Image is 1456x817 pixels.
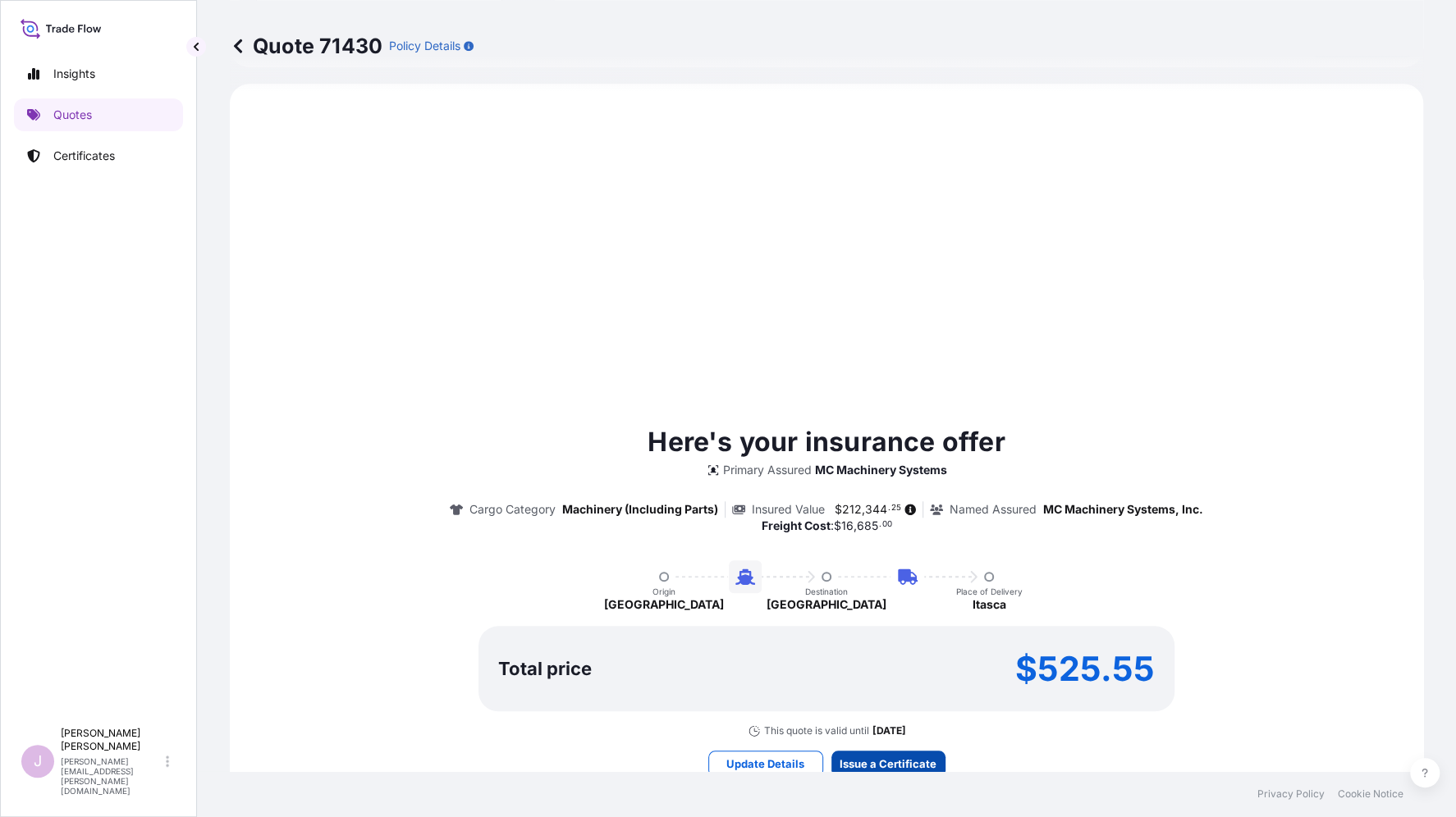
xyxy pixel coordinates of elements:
span: $ [834,520,841,532]
p: Primary Assured [723,462,812,478]
p: [GEOGRAPHIC_DATA] [767,596,886,613]
p: : [762,518,892,534]
button: Update Details [708,751,823,777]
p: Here's your insurance offer [648,422,1005,462]
p: Itasca [973,596,1006,613]
span: J [34,753,42,769]
a: Certificates [14,139,183,172]
p: Total price [498,660,592,677]
p: This quote is valid until [764,724,869,737]
span: 344 [865,504,887,515]
p: [PERSON_NAME] [PERSON_NAME] [61,727,163,753]
p: [PERSON_NAME][EMAIL_ADDRESS][PERSON_NAME][DOMAIN_NAME] [61,756,163,796]
a: Insights [14,57,183,90]
span: 16 [841,520,854,532]
p: [DATE] [872,724,906,737]
span: . [888,505,891,511]
p: Machinery (Including Parts) [562,501,718,518]
p: Origin [652,587,675,596]
span: . [879,522,881,527]
p: [GEOGRAPHIC_DATA] [604,596,724,613]
span: $ [835,504,842,515]
p: Certificates [53,148,115,164]
span: 685 [857,520,878,532]
p: Quotes [53,107,92,123]
span: 212 [842,504,862,515]
p: Issue a Certificate [840,755,936,772]
p: Destination [805,587,848,596]
p: Insights [53,66,95,82]
p: Insured Value [752,501,825,518]
a: Quotes [14,98,183,131]
p: Named Assured [950,501,1037,518]
button: Issue a Certificate [831,751,945,777]
span: 00 [881,522,891,527]
p: Quote 71430 [230,33,382,59]
b: Freight Cost [762,518,831,532]
p: Place of Delivery [956,587,1023,596]
p: Cargo Category [469,501,556,518]
a: Privacy Policy [1257,787,1325,801]
span: , [862,504,865,515]
span: , [854,520,857,532]
p: Update Details [726,755,804,772]
p: MC Machinery Systems, Inc. [1043,501,1203,518]
p: MC Machinery Systems [815,462,947,478]
a: Cookie Notice [1338,787,1403,801]
p: Policy Details [389,38,460,54]
span: 25 [891,505,901,511]
p: $525.55 [1015,655,1155,682]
